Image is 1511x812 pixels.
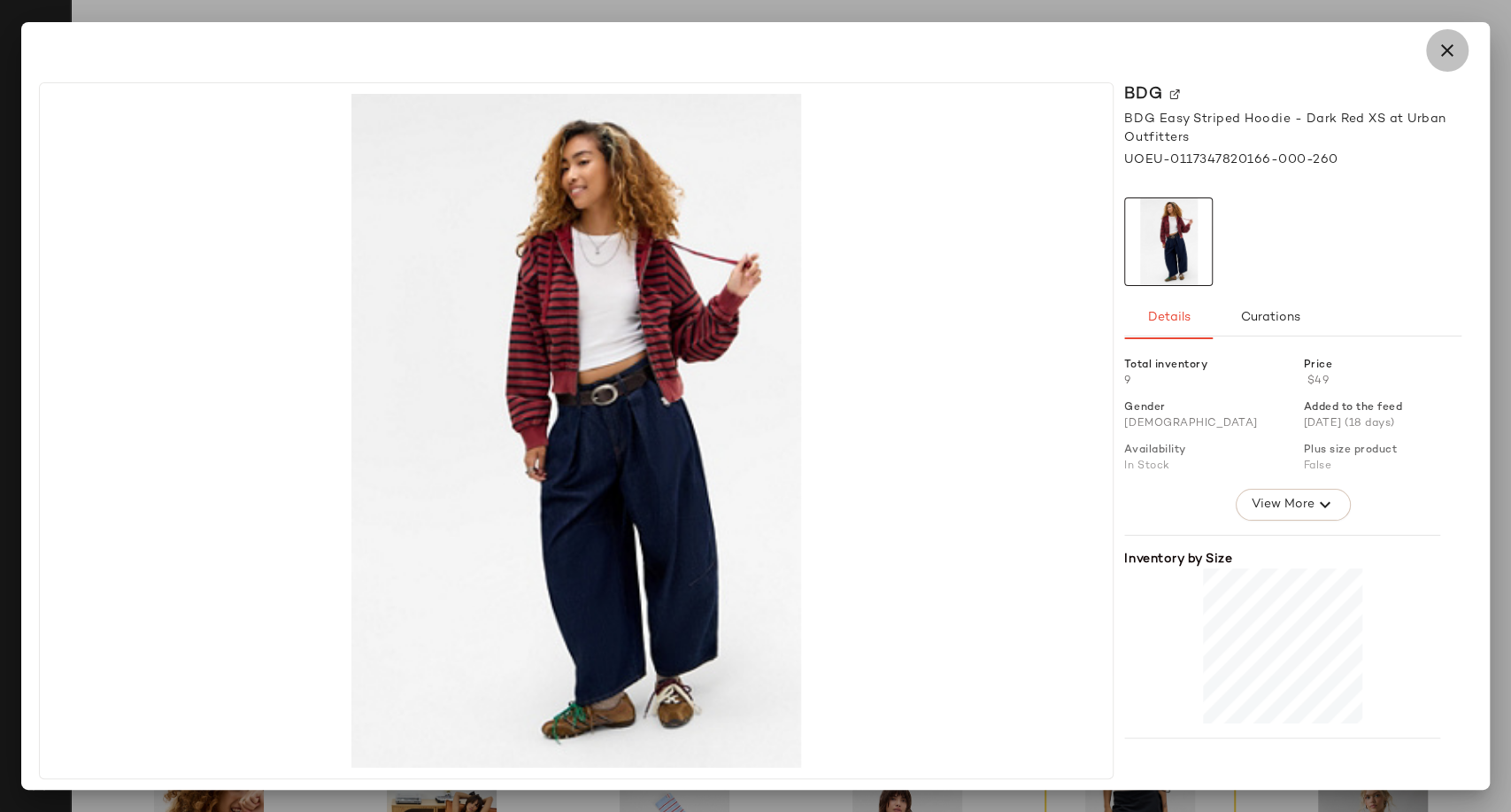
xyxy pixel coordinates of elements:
span: UOEU-0117347820166-000-260 [1124,151,1338,169]
img: 0117347820166_260_a2 [50,94,1102,768]
span: BDG Easy Striped Hoodie - Dark Red XS at Urban Outfitters [1124,110,1461,147]
span: BDG [1124,82,1162,106]
img: svg%3e [1169,89,1180,100]
span: Curations [1240,311,1300,325]
span: View More [1251,494,1314,515]
img: 0117347820166_260_a2 [1125,198,1212,285]
button: View More [1236,489,1351,521]
span: Details [1147,311,1191,325]
div: Inventory by Size [1124,550,1440,568]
